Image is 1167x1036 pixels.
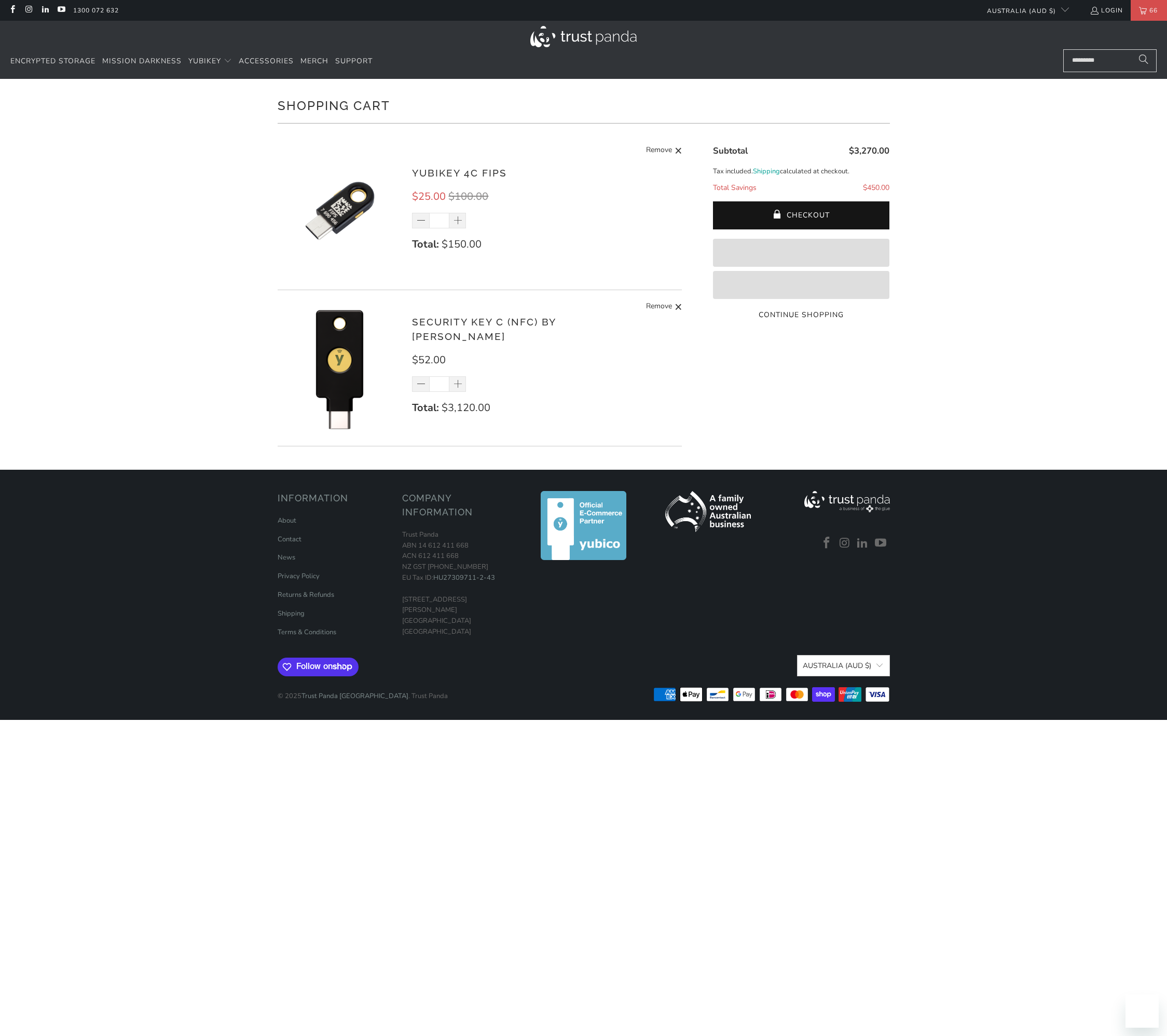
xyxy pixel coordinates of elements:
[188,49,232,74] summary: YubiKey
[278,516,296,525] a: About
[239,56,294,66] span: Accessories
[278,553,295,562] a: News
[8,6,17,15] a: Trust Panda Australia on Facebook
[10,49,95,74] a: Encrypted Storage
[412,401,439,415] strong: Total:
[1131,49,1157,72] button: Search
[278,306,402,430] img: Security Key C (NFC) by Yubico
[278,571,320,581] a: Privacy Policy
[239,49,294,74] a: Accessories
[442,237,482,251] span: $150.00
[278,149,402,274] img: YubiKey 4C FIPS
[530,26,637,47] img: Trust Panda Australia
[819,537,835,550] a: Trust Panda Australia on Facebook
[873,537,889,550] a: Trust Panda Australia on YouTube
[448,189,488,203] span: $100.00
[863,183,889,193] span: $450.00
[412,237,439,251] strong: Total:
[278,590,334,599] a: Returns & Refunds
[412,167,507,179] a: YubiKey 4C FIPS
[753,166,780,177] a: Shipping
[300,49,328,74] a: Merch
[301,691,408,701] a: Trust Panda [GEOGRAPHIC_DATA]
[412,316,556,343] a: Security Key C (NFC) by [PERSON_NAME]
[102,49,182,74] a: Mission Darkness
[713,183,757,193] span: Total Savings
[646,301,682,313] a: Remove
[278,609,305,618] a: Shipping
[797,655,889,676] button: Australia (AUD $)
[713,309,889,321] a: Continue Shopping
[1090,5,1123,16] a: Login
[1125,994,1159,1028] iframe: Button to launch messaging window
[713,145,748,157] span: Subtotal
[837,537,853,550] a: Trust Panda Australia on Instagram
[40,6,49,15] a: Trust Panda Australia on LinkedIn
[278,680,448,702] p: © 2025 . Trust Panda
[1063,49,1157,72] input: Search...
[849,145,889,157] span: $3,270.00
[402,529,516,637] p: Trust Panda ABN 14 612 411 668 ACN 612 411 668 NZ GST [PHONE_NUMBER] EU Tax ID: [STREET_ADDRESS][...
[24,6,33,15] a: Trust Panda Australia on Instagram
[713,166,889,177] p: Tax included. calculated at checkout.
[412,189,446,203] span: $25.00
[433,573,495,582] a: HU27309711-2-43
[57,6,65,15] a: Trust Panda Australia on YouTube
[300,56,328,66] span: Merch
[713,201,889,229] button: Checkout
[188,56,221,66] span: YubiKey
[10,56,95,66] span: Encrypted Storage
[73,5,119,16] a: 1300 072 632
[102,56,182,66] span: Mission Darkness
[442,401,490,415] span: $3,120.00
[855,537,871,550] a: Trust Panda Australia on LinkedIn
[646,144,682,157] a: Remove
[335,56,373,66] span: Support
[278,94,890,115] h1: Shopping Cart
[646,144,672,157] span: Remove
[335,49,373,74] a: Support
[412,353,446,367] span: $52.00
[646,301,672,313] span: Remove
[278,535,301,544] a: Contact
[278,628,336,637] a: Terms & Conditions
[10,49,373,74] nav: Translation missing: en.navigation.header.main_nav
